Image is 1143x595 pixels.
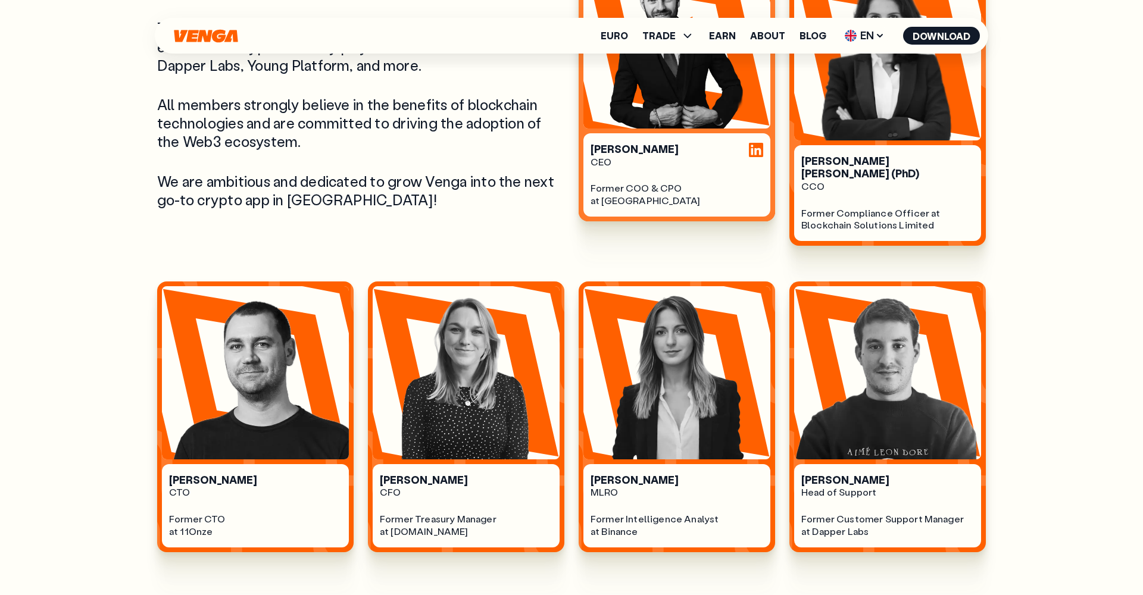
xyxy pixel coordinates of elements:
[801,180,974,193] div: CCO
[801,486,974,499] div: Head of Support
[591,143,763,156] div: [PERSON_NAME]
[801,207,974,232] div: Former Compliance Officer at Blockchain Solutions Limited
[801,513,974,538] div: Former Customer Support Manager at Dapper Labs
[903,27,980,45] button: Download
[591,513,763,538] div: Former Intelligence Analyst at Binance
[380,474,552,487] div: [PERSON_NAME]
[794,286,981,459] img: person image
[591,486,763,499] div: MLRO
[601,31,628,40] a: Euro
[169,474,342,487] div: [PERSON_NAME]
[841,26,889,45] span: EN
[845,30,857,42] img: flag-uk
[380,513,552,538] div: Former Treasury Manager at [DOMAIN_NAME]
[642,31,676,40] span: TRADE
[709,31,736,40] a: Earn
[591,474,763,487] div: [PERSON_NAME]
[157,281,354,552] a: person image[PERSON_NAME]CTOFormer CTOat 11Onze
[579,281,775,552] a: person image[PERSON_NAME]MLROFormer Intelligence Analystat Binance
[591,182,763,207] div: Former COO & CPO at [GEOGRAPHIC_DATA]
[162,286,349,459] img: person image
[789,281,986,552] a: person image[PERSON_NAME]Head of SupportFormer Customer Support Manager at Dapper Labs
[368,281,564,552] a: person image[PERSON_NAME]CFOFormer Treasury Managerat [DOMAIN_NAME]
[157,95,564,151] p: All members strongly believe in the benefits of blockchain technologies and are committed to driv...
[750,31,785,40] a: About
[157,172,564,209] p: We are ambitious and dedicated to grow Venga into the next go-to crypto app in [GEOGRAPHIC_DATA]!
[169,486,342,499] div: CTO
[169,513,342,538] div: Former CTO at 11Onze
[583,286,770,459] img: person image
[801,474,974,487] div: [PERSON_NAME]
[591,156,763,168] div: CEO
[380,486,552,499] div: CFO
[642,29,695,43] span: TRADE
[373,286,560,459] img: person image
[800,31,826,40] a: Blog
[173,29,239,43] svg: Home
[801,155,974,180] div: [PERSON_NAME] [PERSON_NAME] (PhD)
